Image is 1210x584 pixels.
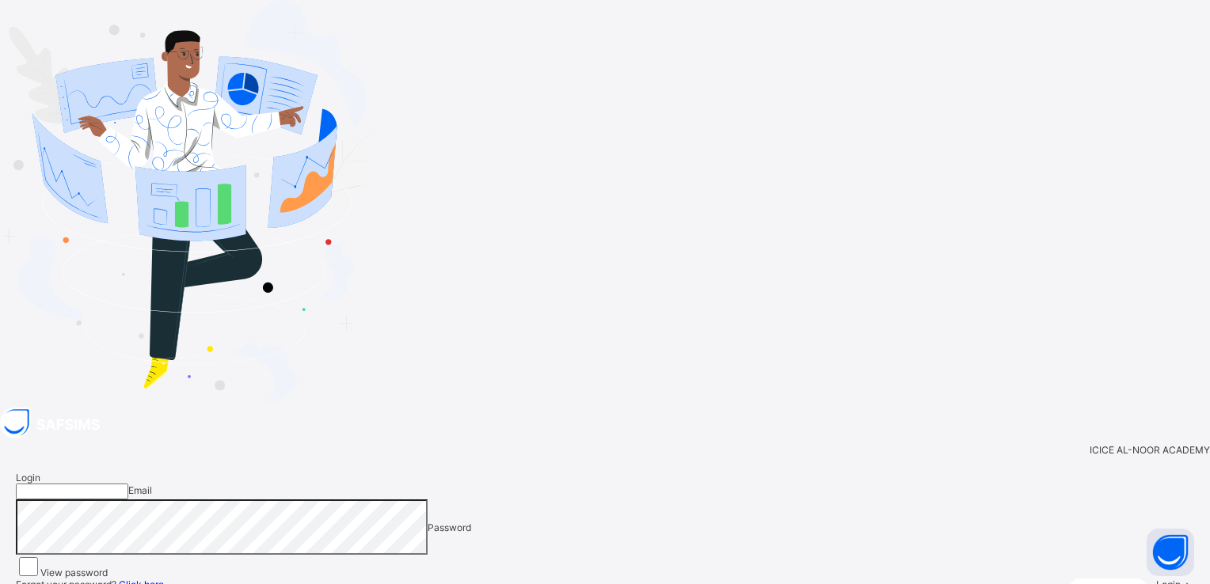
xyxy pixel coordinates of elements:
[40,567,108,578] label: View password
[428,521,471,533] span: Password
[16,472,40,484] span: Login
[1090,444,1210,456] span: ICICE AL-NOOR ACADEMY
[1147,529,1194,576] button: Open asap
[128,484,152,496] span: Email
